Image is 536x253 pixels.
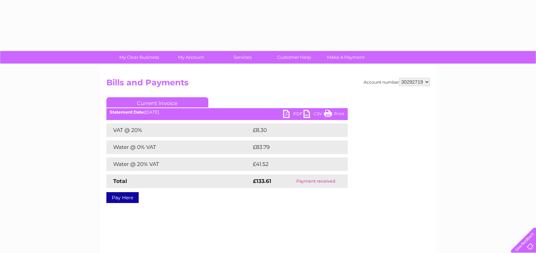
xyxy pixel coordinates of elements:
a: Current Invoice [106,97,208,107]
strong: Total [113,178,127,184]
a: My Clear Business [111,51,167,64]
a: Customer Help [266,51,322,64]
td: £41.52 [251,157,333,171]
td: Payment received [284,174,347,188]
a: Services [214,51,271,64]
td: Water @ 20% VAT [106,157,251,171]
a: Make A Payment [318,51,374,64]
a: Print [324,110,344,120]
td: VAT @ 20% [106,123,251,137]
td: £83.79 [251,140,334,154]
a: PDF [283,110,304,120]
h2: Bills and Payments [106,78,430,91]
a: CSV [304,110,324,120]
a: My Account [163,51,219,64]
td: £8.30 [251,123,332,137]
div: Account number [364,78,430,86]
a: Pay Here [106,192,139,203]
b: Statement Date: [110,109,145,115]
td: Water @ 0% VAT [106,140,251,154]
div: [DATE] [106,110,348,115]
strong: £133.61 [253,178,271,184]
